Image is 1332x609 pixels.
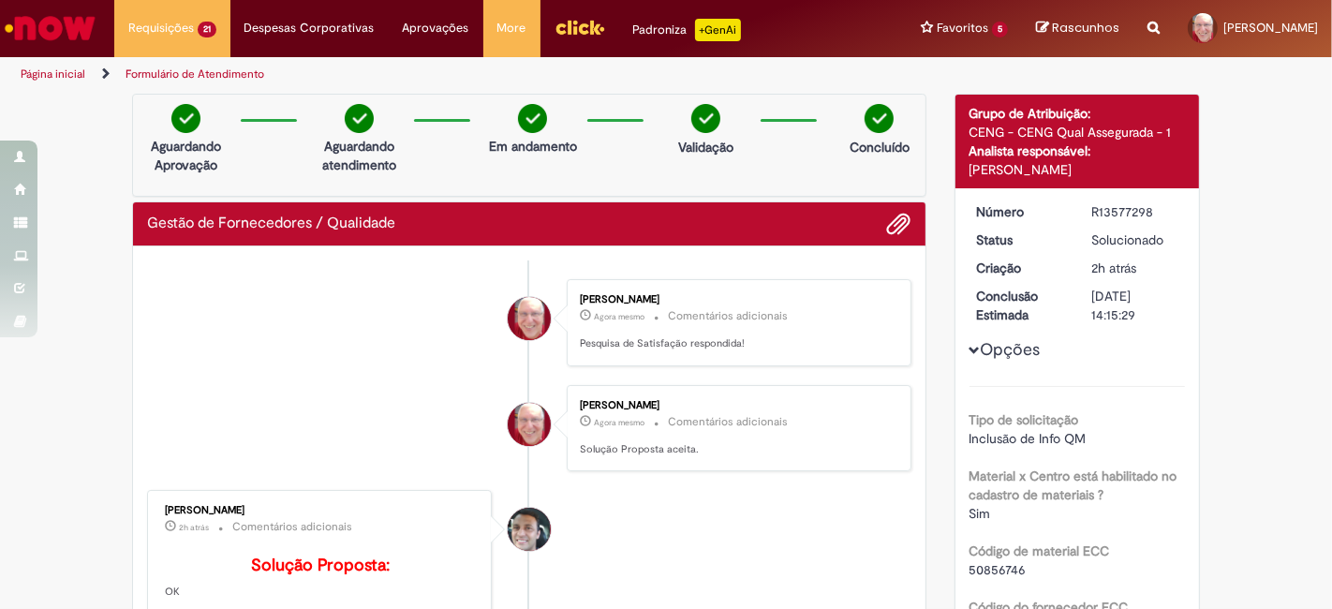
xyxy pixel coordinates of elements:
[691,104,720,133] img: check-circle-green.png
[887,212,911,236] button: Adicionar anexos
[969,468,1177,503] b: Material x Centro está habilitado no cadastro de materiais ?
[171,104,200,133] img: check-circle-green.png
[695,19,741,41] p: +GenAi
[963,230,1078,249] dt: Status
[179,522,209,533] time: 29/09/2025 14:34:53
[489,137,577,156] p: Em andamento
[1091,202,1178,221] div: R13577298
[668,414,788,430] small: Comentários adicionais
[937,19,988,37] span: Favoritos
[594,311,644,322] span: Agora mesmo
[633,19,741,41] div: Padroniza
[251,555,390,576] b: Solução Proposta:
[508,508,551,551] div: Vaner Gaspar Da Silva
[969,561,1027,578] span: 50856746
[141,137,231,174] p: Aguardando Aprovação
[969,141,1186,160] div: Analista responsável:
[963,202,1078,221] dt: Número
[580,442,892,457] p: Solução Proposta aceita.
[865,104,894,133] img: check-circle-green.png
[508,403,551,446] div: Fernando Cesar Ferreira
[963,259,1078,277] dt: Criação
[969,542,1110,559] b: Código de material ECC
[1091,287,1178,324] div: [DATE] 14:15:29
[179,522,209,533] span: 2h atrás
[580,336,892,351] p: Pesquisa de Satisfação respondida!
[126,67,264,82] a: Formulário de Atendimento
[1091,259,1178,277] div: 29/09/2025 14:31:41
[497,19,526,37] span: More
[403,19,469,37] span: Aprovações
[969,104,1186,123] div: Grupo de Atribuição:
[594,311,644,322] time: 29/09/2025 16:19:13
[21,67,85,82] a: Página inicial
[580,294,892,305] div: [PERSON_NAME]
[314,137,405,174] p: Aguardando atendimento
[969,411,1079,428] b: Tipo de solicitação
[198,22,216,37] span: 21
[1036,20,1119,37] a: Rascunhos
[1052,19,1119,37] span: Rascunhos
[678,138,733,156] p: Validação
[508,297,551,340] div: Fernando Cesar Ferreira
[555,13,605,41] img: click_logo_yellow_360x200.png
[1091,230,1178,249] div: Solucionado
[345,104,374,133] img: check-circle-green.png
[165,505,477,516] div: [PERSON_NAME]
[580,400,892,411] div: [PERSON_NAME]
[1223,20,1318,36] span: [PERSON_NAME]
[594,417,644,428] span: Agora mesmo
[14,57,874,92] ul: Trilhas de página
[850,138,910,156] p: Concluído
[128,19,194,37] span: Requisições
[165,557,477,600] p: OK
[969,123,1186,141] div: CENG - CENG Qual Assegurada - 1
[668,308,788,324] small: Comentários adicionais
[963,287,1078,324] dt: Conclusão Estimada
[244,19,375,37] span: Despesas Corporativas
[518,104,547,133] img: check-circle-green.png
[147,215,395,232] h2: Gestão de Fornecedores / Qualidade Histórico de tíquete
[992,22,1008,37] span: 5
[1091,260,1136,276] span: 2h atrás
[232,519,352,535] small: Comentários adicionais
[969,430,1087,447] span: Inclusão de Info QM
[969,160,1186,179] div: [PERSON_NAME]
[969,505,991,522] span: Sim
[1091,260,1136,276] time: 29/09/2025 14:31:41
[2,9,98,47] img: ServiceNow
